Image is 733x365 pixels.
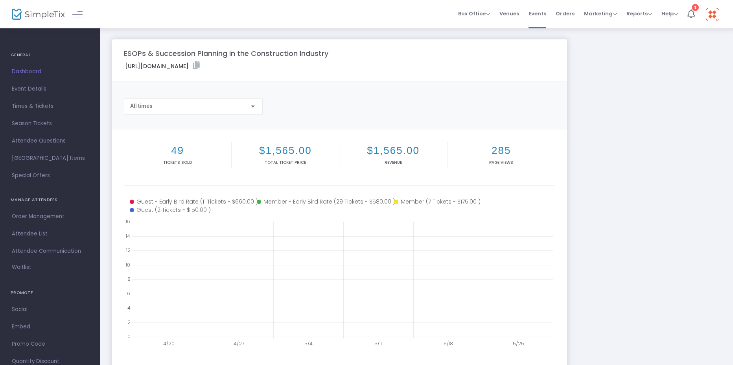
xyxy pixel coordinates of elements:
span: Reports [626,10,652,17]
span: Order Management [12,211,88,222]
span: All times [130,103,153,109]
text: 5/11 [374,340,382,347]
span: Help [661,10,678,17]
text: 4 [127,304,131,311]
h2: 285 [449,145,554,157]
h2: 49 [125,145,230,157]
p: Revenue [341,159,445,165]
text: 0 [127,333,131,340]
h2: $1,565.00 [233,145,337,157]
h2: $1,565.00 [341,145,445,157]
text: 14 [125,232,130,239]
span: Social [12,304,88,315]
text: 10 [125,261,130,268]
h4: GENERAL [11,47,90,63]
text: 5/25 [513,340,524,347]
h4: PROMOTE [11,285,90,301]
text: 5/18 [444,340,453,347]
span: Embed [12,322,88,332]
span: Dashboard [12,67,88,77]
text: 4/27 [234,340,244,347]
text: 12 [126,247,131,254]
text: 16 [125,218,130,225]
span: Attendee Questions [12,136,88,146]
span: Venues [499,4,519,24]
text: 4/20 [163,340,175,347]
span: Box Office [458,10,490,17]
span: Times & Tickets [12,101,88,111]
p: Page Views [449,159,554,165]
span: Events [529,4,546,24]
span: Waitlist [12,263,31,271]
span: Special Offers [12,170,88,181]
m-panel-title: ESOPs & Succession Planning in the Construction Industry [124,48,328,59]
span: Attendee List [12,229,88,239]
h4: MANAGE ATTENDEES [11,192,90,208]
p: Total Ticket Price [233,159,337,165]
span: Marketing [584,10,617,17]
span: Attendee Communication [12,246,88,256]
span: Promo Code [12,339,88,349]
div: 1 [692,4,699,11]
span: [GEOGRAPHIC_DATA] Items [12,153,88,163]
span: Orders [556,4,575,24]
label: [URL][DOMAIN_NAME] [125,61,200,70]
text: 6 [127,290,130,296]
text: 2 [127,319,131,325]
span: Event Details [12,84,88,94]
span: Season Tickets [12,119,88,129]
text: 8 [127,276,131,282]
p: Tickets sold [125,159,230,165]
text: 5/4 [304,340,313,347]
